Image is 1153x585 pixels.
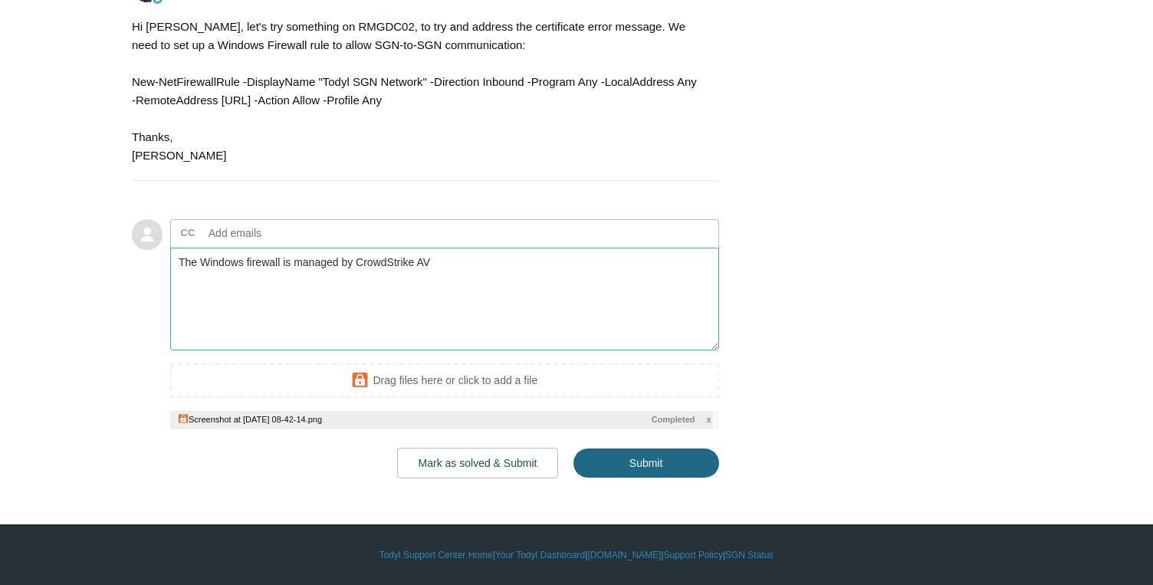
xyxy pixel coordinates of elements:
[652,413,695,426] span: Completed
[495,548,585,562] a: Your Todyl Dashboard
[202,222,367,245] input: Add emails
[132,548,1021,562] div: | | | |
[379,548,493,562] a: Todyl Support Center Home
[664,548,723,562] a: Support Policy
[706,413,711,426] span: x
[587,548,661,562] a: [DOMAIN_NAME]
[725,548,774,562] a: SGN Status
[132,18,704,165] div: Hi [PERSON_NAME], let's try something on RMGDC02, to try and address the certificate error messag...
[573,449,719,478] input: Submit
[181,222,195,245] label: CC
[170,248,719,351] textarea: Add your reply
[397,448,559,478] button: Mark as solved & Submit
